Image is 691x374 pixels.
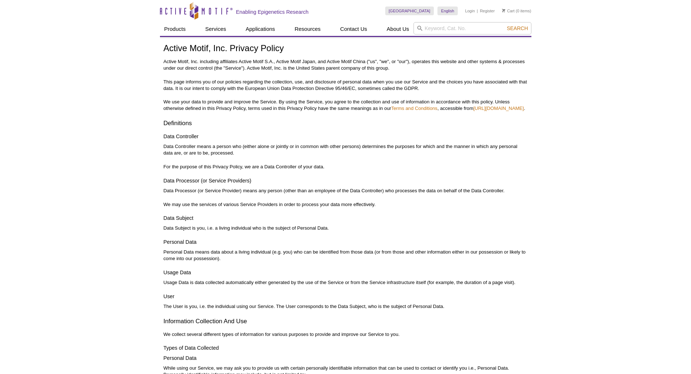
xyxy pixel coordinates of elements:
[164,188,528,194] p: Data Processor (or Service Provider) means any person (other than an employee of the Data Control...
[505,25,530,32] button: Search
[391,106,437,111] a: Terms and Conditions
[164,293,528,300] h4: User
[290,22,325,36] a: Resources
[164,355,528,361] h4: Personal Data
[164,143,528,156] p: Data Controller means a person who (either alone or jointly or in common with other persons) dete...
[164,164,528,170] p: For the purpose of this Privacy Policy, we are a Data Controller of your data.
[164,225,528,231] p: Data Subject is you, i.e. a living individual who is the subject of Personal Data.
[164,215,528,221] h4: Data Subject
[241,22,279,36] a: Applications
[164,331,528,338] p: We collect several different types of information for various purposes to provide and improve our...
[385,7,434,15] a: [GEOGRAPHIC_DATA]
[201,22,231,36] a: Services
[164,99,528,112] p: We use your data to provide and improve the Service. By using the Service, you agree to the colle...
[164,58,528,71] p: Active Motif, Inc. including affiliates Active Motif S.A., Active Motif Japan, and Active Motif C...
[382,22,414,36] a: About Us
[164,44,528,54] h1: Active Motif, Inc. Privacy Policy
[164,269,528,276] h4: Usage Data
[502,9,505,12] img: Your Cart
[164,177,528,184] h4: Data Processor (or Service Providers)
[164,279,528,286] p: Usage Data is data collected automatically either generated by the use of the Service or from the...
[164,119,528,128] h3: Definitions
[160,22,190,36] a: Products
[465,8,475,13] a: Login
[414,22,531,34] input: Keyword, Cat. No.
[164,239,528,245] h4: Personal Data
[164,79,528,92] p: This page informs you of our policies regarding the collection, use, and disclosure of personal d...
[164,133,528,140] h4: Data Controller
[164,345,528,351] h4: Types of Data Collected
[164,249,528,262] p: Personal Data means data about a living individual (e.g. you) who can be identified from those da...
[164,303,528,310] p: The User is you, i.e. the individual using our Service. The User corresponds to the Data Subject,...
[236,9,309,15] h2: Enabling Epigenetics Research
[480,8,495,13] a: Register
[336,22,371,36] a: Contact Us
[164,317,528,326] h3: Information Collection And Use
[437,7,458,15] a: English
[477,7,478,15] li: |
[473,106,524,111] a: [URL][DOMAIN_NAME]
[502,8,515,13] a: Cart
[507,25,528,31] span: Search
[502,7,531,15] li: (0 items)
[164,201,528,208] p: We may use the services of various Service Providers in order to process your data more effectively.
